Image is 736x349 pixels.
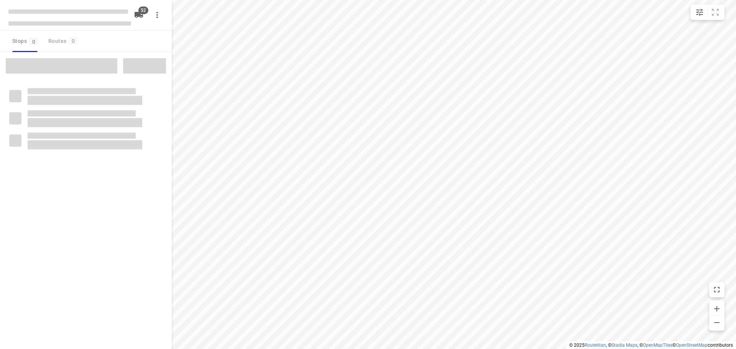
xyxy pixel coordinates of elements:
[690,5,724,20] div: small contained button group
[676,342,708,348] a: OpenStreetMap
[585,342,606,348] a: Routetitan
[692,5,707,20] button: Map settings
[611,342,637,348] a: Stadia Maps
[569,342,733,348] li: © 2025 , © , © © contributors
[643,342,672,348] a: OpenMapTiles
